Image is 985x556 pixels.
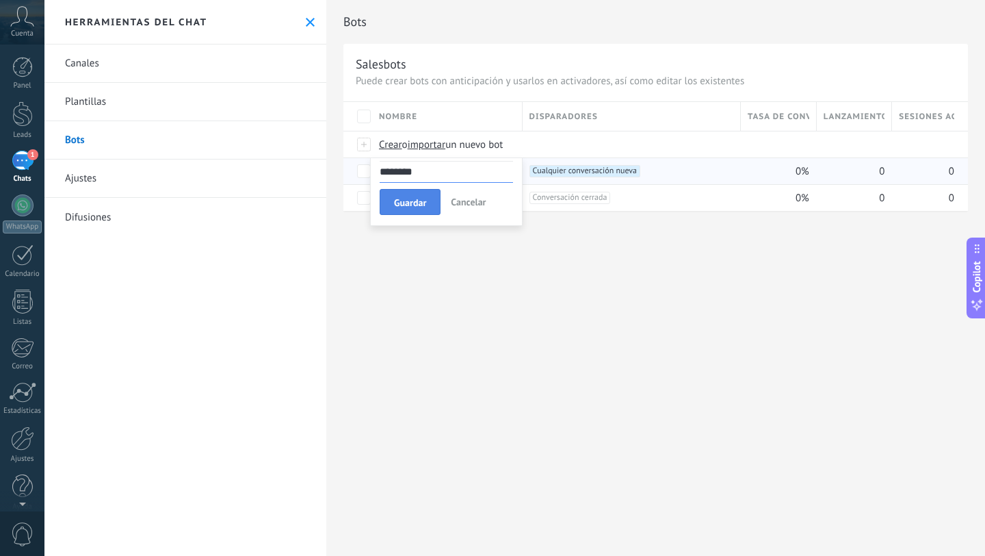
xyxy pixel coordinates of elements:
[529,110,598,123] span: Disparadores
[817,185,886,211] div: 0
[44,160,326,198] a: Ajustes
[741,158,810,184] div: 0%
[3,175,42,184] div: Chats
[394,198,426,207] span: Guardar
[949,165,954,178] span: 0
[44,198,326,236] a: Difusiones
[445,189,491,215] button: Cancelar
[44,83,326,121] a: Plantillas
[529,165,640,177] span: Cualquier conversación nueva
[3,318,42,327] div: Listas
[529,192,611,204] span: Conversación cerrada
[970,262,984,293] span: Copilot
[824,110,885,123] span: Lanzamientos totales
[899,110,954,123] span: Sesiones activas
[892,131,954,157] div: Bots
[892,185,954,211] div: 0
[949,192,954,205] span: 0
[3,220,42,233] div: WhatsApp
[748,110,809,123] span: Tasa de conversión
[408,138,446,151] span: importar
[817,158,886,184] div: 0
[3,81,42,90] div: Panel
[27,149,38,160] span: 1
[379,110,417,123] span: Nombre
[3,270,42,279] div: Calendario
[445,138,503,151] span: un nuevo bot
[356,56,406,72] div: Salesbots
[44,45,326,83] a: Canales
[3,362,42,371] div: Correo
[356,75,956,88] p: Puede crear bots con anticipación y usarlos en activadores, así como editar los existentes
[402,138,408,151] span: o
[741,185,810,211] div: 0%
[451,196,486,208] span: Cancelar
[44,121,326,160] a: Bots
[892,158,954,184] div: 0
[879,165,884,178] span: 0
[796,192,809,205] span: 0%
[796,165,809,178] span: 0%
[879,192,884,205] span: 0
[379,138,402,151] span: Crear
[3,131,42,140] div: Leads
[3,455,42,464] div: Ajustes
[380,189,441,215] button: Guardar
[3,407,42,416] div: Estadísticas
